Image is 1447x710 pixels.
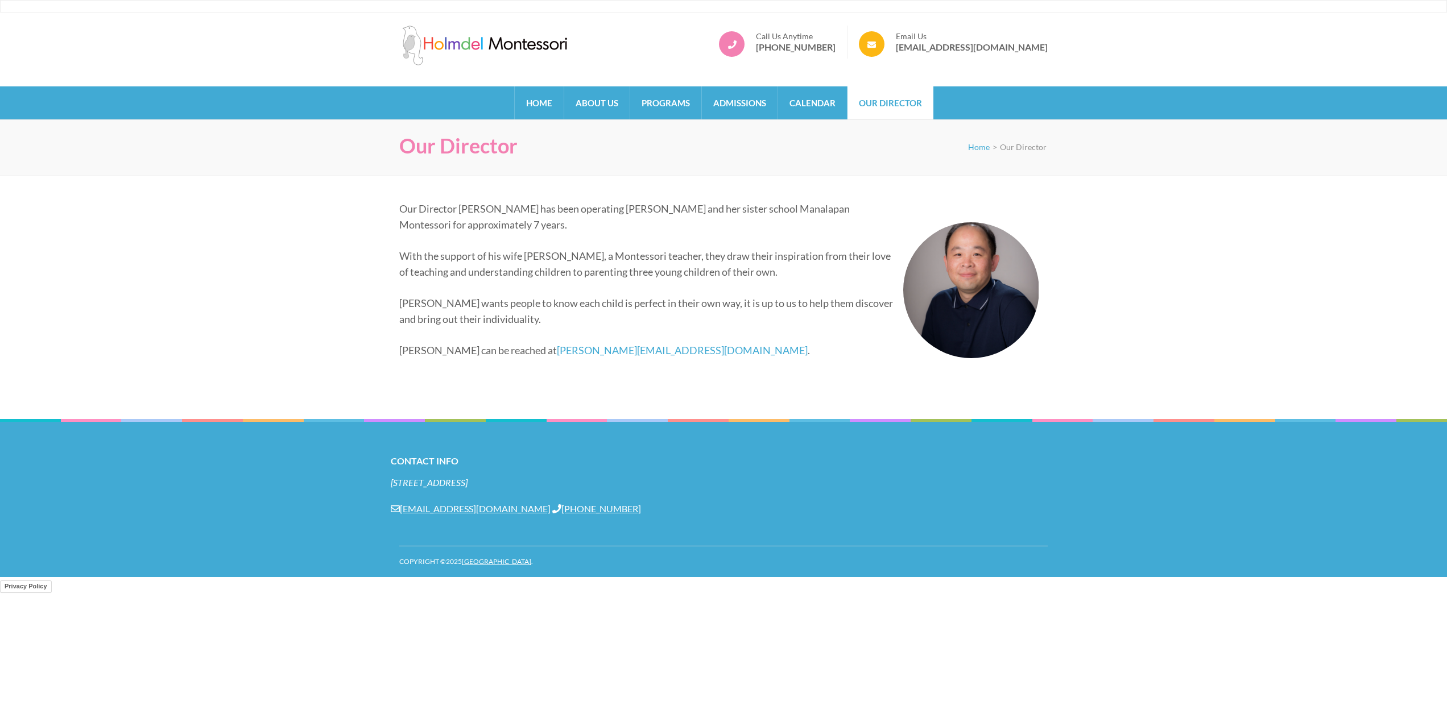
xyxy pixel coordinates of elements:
[630,86,701,119] a: Programs
[557,344,808,356] a: [PERSON_NAME][EMAIL_ADDRESS][DOMAIN_NAME]
[756,31,836,41] span: Call Us Anytime
[399,201,1039,232] p: Our Director [PERSON_NAME] has been operating [PERSON_NAME] and her sister school Manalapan Monte...
[515,86,564,119] a: Home
[391,503,551,514] a: [EMAIL_ADDRESS][DOMAIN_NAME]
[896,31,1048,41] span: Email Us
[399,248,1039,280] p: With the support of his wife [PERSON_NAME], a Montessori teacher, they draw their inspiration fro...
[399,546,1048,577] div: Copyright ©2025 .
[993,142,997,152] span: >
[968,142,990,152] a: Home
[896,41,1048,53] a: [EMAIL_ADDRESS][DOMAIN_NAME]
[552,503,641,514] a: [PHONE_NUMBER]
[399,134,518,158] h1: Our Director
[399,342,1039,358] p: [PERSON_NAME] can be reached at .
[399,295,1039,327] p: [PERSON_NAME] wants people to know each child is perfect in their own way, it is up to us to help...
[778,86,847,119] a: Calendar
[391,476,1056,489] address: [STREET_ADDRESS]
[462,557,531,566] a: [GEOGRAPHIC_DATA]
[391,453,1056,469] h2: Contact Info
[756,41,836,53] a: [PHONE_NUMBER]
[564,86,630,119] a: About Us
[702,86,778,119] a: Admissions
[847,86,933,119] a: Our Director
[399,26,570,65] img: Holmdel Montessori School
